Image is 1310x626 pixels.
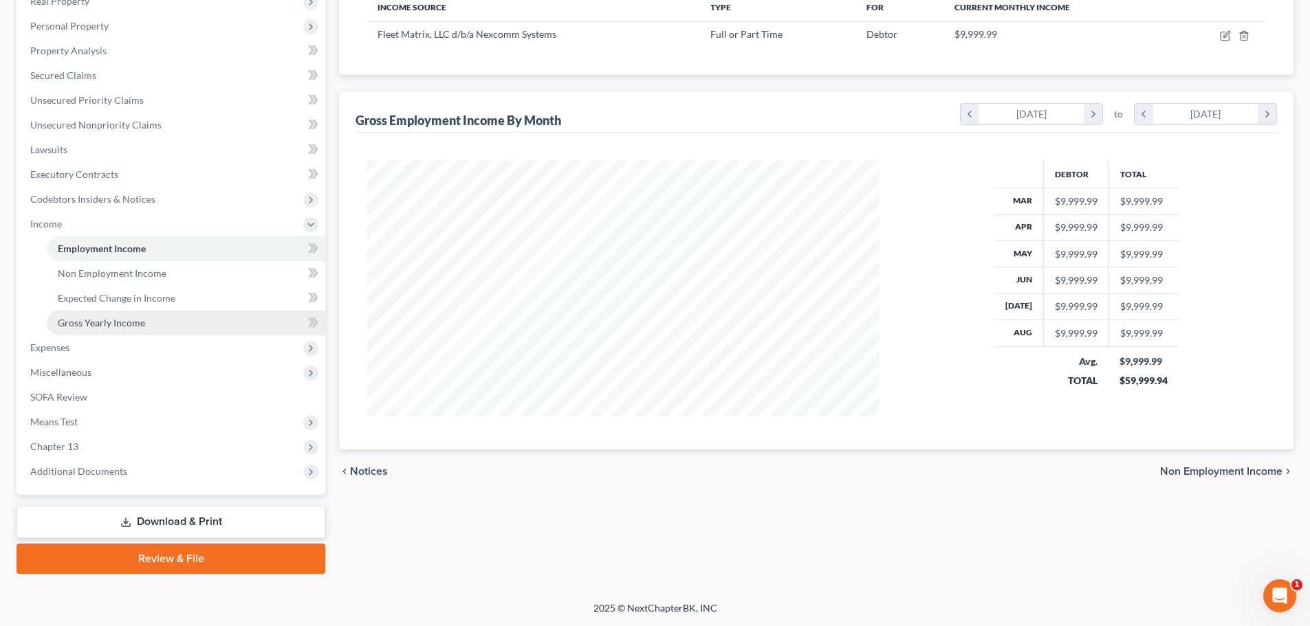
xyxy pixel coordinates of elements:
div: Gross Employment Income By Month [356,112,561,128]
button: Non Employment Income chevron_right [1160,466,1293,477]
a: Lawsuits [19,137,325,162]
span: Unsecured Priority Claims [30,94,144,106]
td: $9,999.99 [1109,267,1179,293]
a: Non Employment Income [47,261,325,286]
span: 1 [1291,579,1302,590]
span: Property Analysis [30,45,107,56]
div: $9,999.99 [1055,221,1098,234]
span: Personal Property [30,20,109,32]
div: $9,999.99 [1055,326,1098,340]
a: Employment Income [47,236,325,261]
span: Means Test [30,416,78,427]
a: Review & File [17,544,325,574]
span: Gross Yearly Income [58,317,145,328]
div: Avg. [1054,355,1098,368]
div: $9,999.99 [1055,247,1098,261]
iframe: Intercom live chat [1263,579,1296,612]
div: $9,999.99 [1120,355,1168,368]
div: $9,999.99 [1055,273,1098,287]
span: Chapter 13 [30,440,78,452]
span: Codebtors Insiders & Notices [30,193,155,205]
th: Jun [994,267,1044,293]
button: chevron_left Notices [339,466,388,477]
a: Executory Contracts [19,162,325,187]
td: $9,999.99 [1109,293,1179,320]
span: Fleet Matrix, LLC d/b/a Nexcomm Systems [378,28,556,40]
span: Current Monthly Income [954,2,1070,12]
i: chevron_right [1282,466,1293,477]
th: Debtor [1043,160,1109,188]
div: 2025 © NextChapterBK, INC [263,601,1047,626]
span: Expenses [30,342,69,353]
span: Non Employment Income [1160,466,1282,477]
th: Mar [994,188,1044,214]
a: Download & Print [17,506,325,538]
span: Unsecured Nonpriority Claims [30,119,162,131]
span: Miscellaneous [30,366,91,378]
td: $9,999.99 [1109,214,1179,241]
a: Secured Claims [19,63,325,88]
div: $9,999.99 [1055,300,1098,313]
div: [DATE] [1153,104,1258,124]
span: Debtor [866,28,897,40]
span: Expected Change in Income [58,292,175,304]
i: chevron_left [961,104,979,124]
a: Unsecured Nonpriority Claims [19,113,325,137]
a: Unsecured Priority Claims [19,88,325,113]
div: $59,999.94 [1120,374,1168,388]
i: chevron_right [1084,104,1102,124]
span: Full or Part Time [710,28,783,40]
span: Additional Documents [30,465,127,477]
i: chevron_right [1258,104,1276,124]
span: Employment Income [58,243,146,254]
th: May [994,241,1044,267]
th: Total [1109,160,1179,188]
i: chevron_left [339,466,350,477]
span: Income Source [378,2,446,12]
div: [DATE] [979,104,1084,124]
a: Gross Yearly Income [47,311,325,335]
td: $9,999.99 [1109,188,1179,214]
a: Property Analysis [19,38,325,63]
span: Secured Claims [30,69,96,81]
td: $9,999.99 [1109,241,1179,267]
a: Expected Change in Income [47,286,325,311]
th: [DATE] [994,293,1044,320]
span: to [1114,107,1123,121]
span: $9,999.99 [954,28,997,40]
span: Lawsuits [30,144,67,155]
span: Non Employment Income [58,267,166,279]
span: Income [30,218,62,230]
span: For [866,2,884,12]
span: Type [710,2,731,12]
th: Aug [994,320,1044,346]
span: Executory Contracts [30,168,118,180]
th: Apr [994,214,1044,241]
a: SOFA Review [19,385,325,410]
span: SOFA Review [30,391,87,403]
td: $9,999.99 [1109,320,1179,346]
div: TOTAL [1054,374,1098,388]
i: chevron_left [1135,104,1153,124]
div: $9,999.99 [1055,194,1098,208]
span: Notices [350,466,388,477]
